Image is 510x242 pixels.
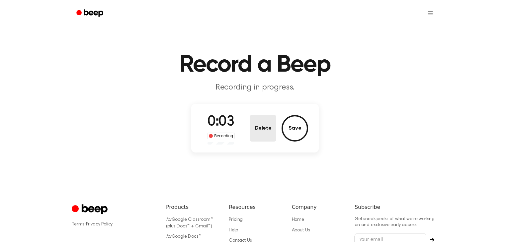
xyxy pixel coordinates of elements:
h6: Resources [229,203,281,211]
button: Open menu [422,5,438,21]
button: Save Audio Record [282,115,308,142]
i: for [166,234,172,239]
a: Beep [72,7,109,20]
p: Get sneak peeks of what we’re working on and exclusive early access. [355,216,438,228]
a: Cruip [72,203,109,216]
a: Terms [72,222,84,227]
button: Delete Audio Record [250,115,276,142]
h6: Subscribe [355,203,438,211]
h6: Company [292,203,344,211]
a: forGoogle Classroom™ (plus Docs™ + Gmail™) [166,217,213,229]
a: Home [292,217,304,222]
button: Subscribe [426,238,438,242]
span: 0:03 [208,115,234,129]
i: for [166,217,172,222]
a: forGoogle Docs™ [166,234,201,239]
a: Pricing [229,217,243,222]
p: Recording in progress. [127,82,382,93]
a: Privacy Policy [86,222,113,227]
h6: Products [166,203,218,211]
a: About Us [292,228,310,233]
h1: Record a Beep [85,53,425,77]
div: Recording [207,133,235,139]
a: Help [229,228,238,233]
div: · [72,221,155,228]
